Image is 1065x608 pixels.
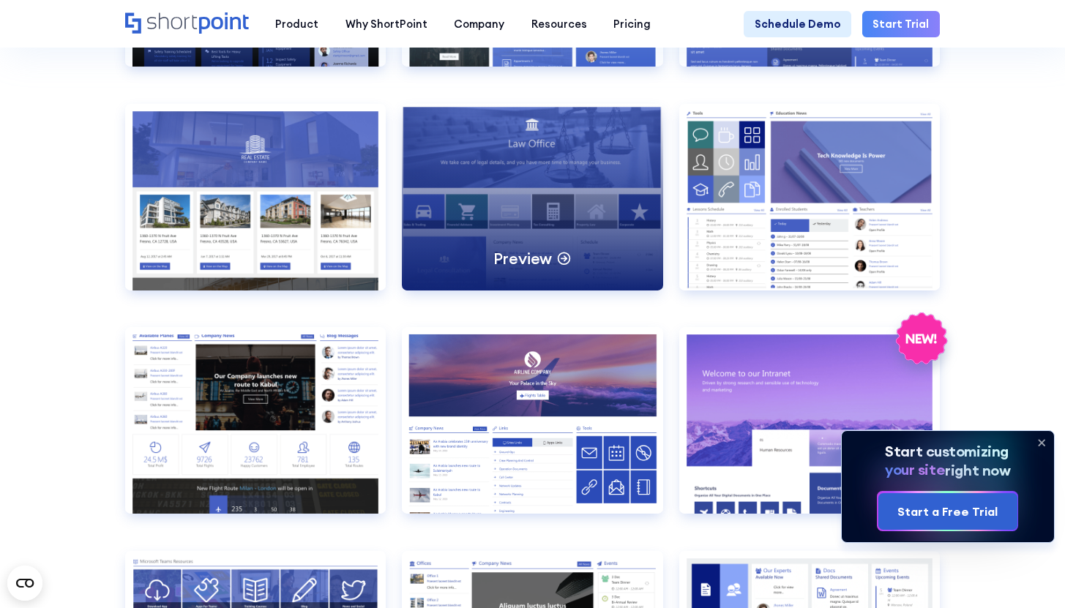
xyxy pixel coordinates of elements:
[744,11,851,37] a: Schedule Demo
[897,502,998,520] div: Start a Free Trial
[679,327,940,535] a: Enterprise 1
[531,16,587,32] div: Resources
[679,104,940,312] a: Employees Directory 2
[454,16,504,32] div: Company
[862,11,940,37] a: Start Trial
[493,248,552,269] p: Preview
[275,16,318,32] div: Product
[7,566,42,601] button: Open CMP widget
[801,438,1065,608] iframe: Chat Widget
[332,11,441,37] a: Why ShortPoint
[125,104,386,312] a: Documents 3
[600,11,664,37] a: Pricing
[262,11,332,37] a: Product
[441,11,517,37] a: Company
[878,492,1017,530] a: Start a Free Trial
[345,16,427,32] div: Why ShortPoint
[125,327,386,535] a: Employees Directory 3
[125,12,249,36] a: Home
[402,327,662,535] a: Employees Directory 4
[613,16,651,32] div: Pricing
[402,104,662,312] a: Employees Directory 1Preview
[517,11,599,37] a: Resources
